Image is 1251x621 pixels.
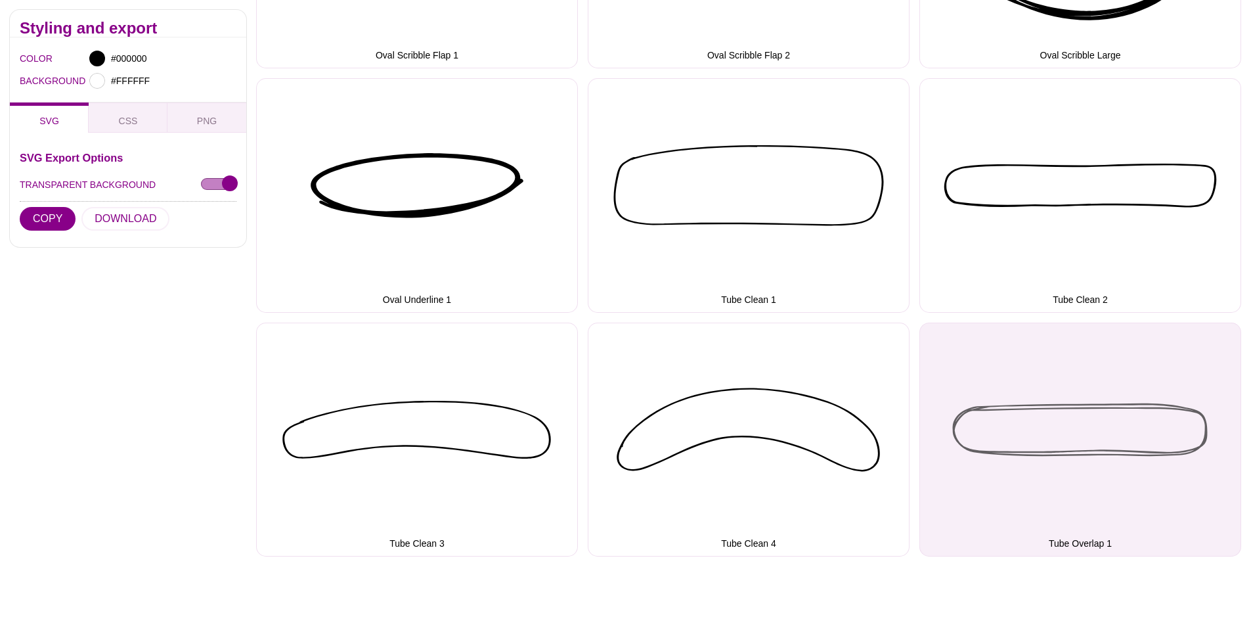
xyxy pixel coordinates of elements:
[256,78,578,313] button: Oval Underline 1
[919,78,1241,313] button: Tube Clean 2
[81,207,169,231] button: DOWNLOAD
[20,176,156,193] label: TRANSPARENT BACKGROUND
[20,23,236,34] h2: Styling and export
[167,103,246,133] button: PNG
[20,152,236,163] h3: SVG Export Options
[20,50,36,67] label: COLOR
[20,72,36,89] label: BACKGROUND
[89,103,167,133] button: CSS
[919,323,1241,557] button: Tube Overlap 1
[588,78,910,313] button: Tube Clean 1
[588,323,910,557] button: Tube Clean 4
[119,116,138,126] span: CSS
[256,323,578,557] button: Tube Clean 3
[197,116,217,126] span: PNG
[20,207,76,231] button: COPY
